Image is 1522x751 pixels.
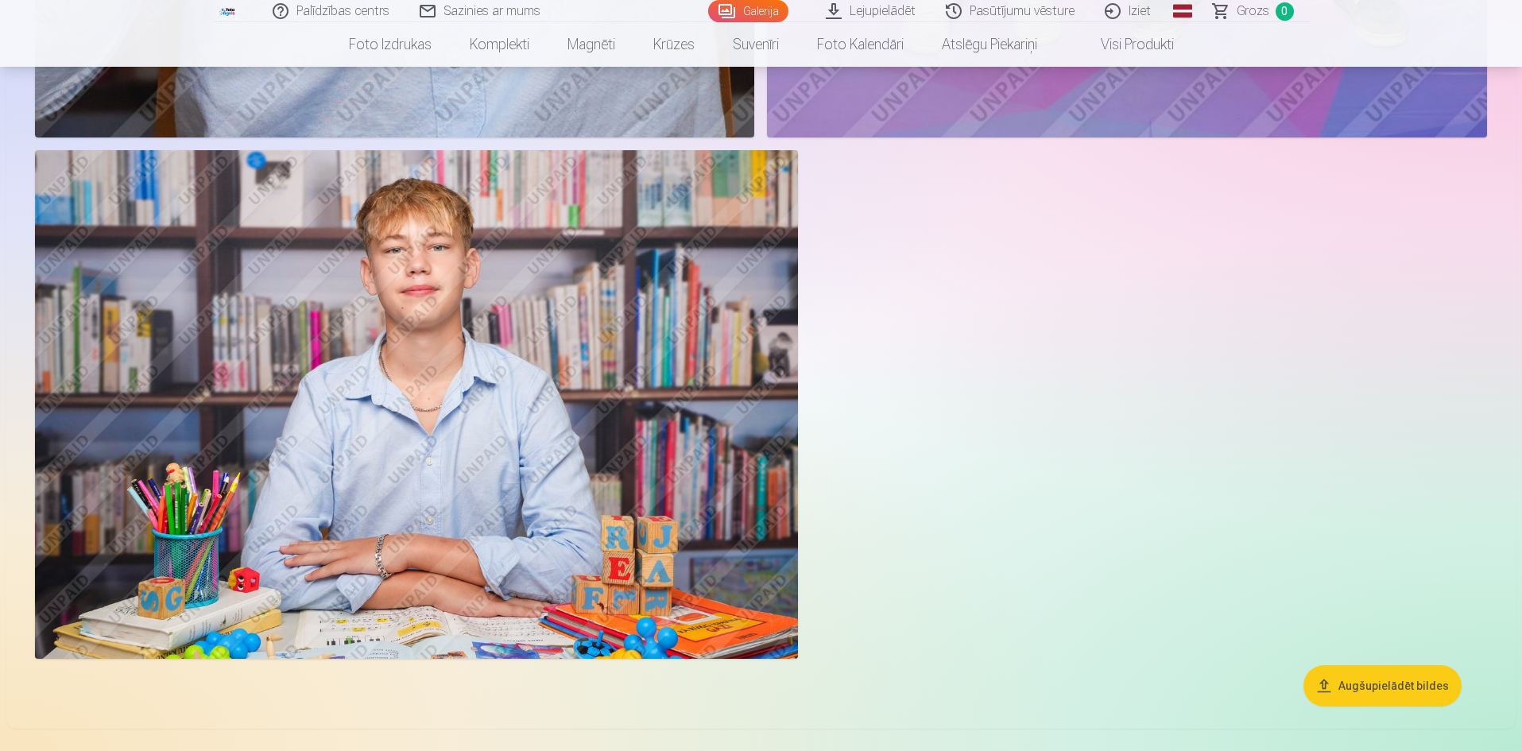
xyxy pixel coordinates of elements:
[798,22,923,67] a: Foto kalendāri
[219,6,237,16] img: /fa1
[1056,22,1193,67] a: Visi produkti
[1276,2,1294,21] span: 0
[714,22,798,67] a: Suvenīri
[1237,2,1269,21] span: Grozs
[451,22,548,67] a: Komplekti
[330,22,451,67] a: Foto izdrukas
[1303,665,1462,706] button: Augšupielādēt bildes
[634,22,714,67] a: Krūzes
[923,22,1056,67] a: Atslēgu piekariņi
[548,22,634,67] a: Magnēti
